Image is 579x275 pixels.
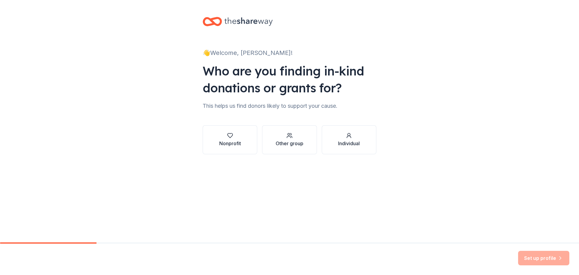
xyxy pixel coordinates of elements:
div: Individual [338,140,360,147]
div: Who are you finding in-kind donations or grants for? [203,62,376,96]
button: Other group [262,125,317,154]
button: Individual [322,125,376,154]
div: This helps us find donors likely to support your cause. [203,101,376,111]
button: Nonprofit [203,125,257,154]
div: 👋 Welcome, [PERSON_NAME]! [203,48,376,58]
div: Nonprofit [219,140,241,147]
div: Other group [276,140,303,147]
